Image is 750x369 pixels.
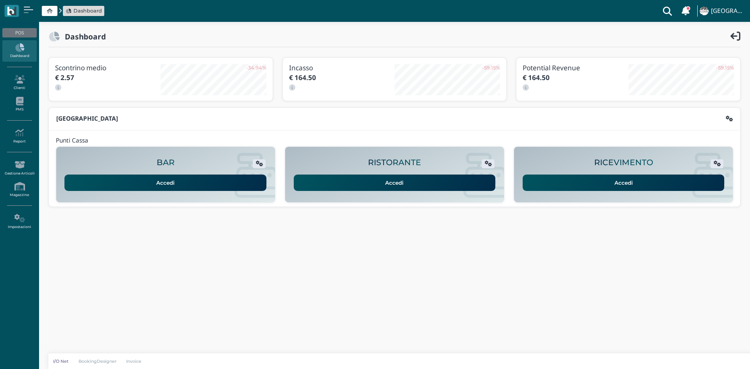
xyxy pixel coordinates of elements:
[56,137,88,144] h4: Punti Cassa
[294,175,496,191] a: Accedi
[73,7,102,14] span: Dashboard
[55,64,161,71] h3: Scontrino medio
[64,175,266,191] a: Accedi
[2,179,36,200] a: Magazzino
[289,64,395,71] h3: Incasso
[594,158,653,167] h2: RICEVIMENTO
[2,211,36,232] a: Impostazioni
[7,7,16,16] img: logo
[523,64,628,71] h3: Potential Revenue
[2,94,36,115] a: PMS
[55,73,74,82] b: € 2.57
[2,125,36,147] a: Report
[2,72,36,93] a: Clienti
[698,2,745,20] a: ... [GEOGRAPHIC_DATA]
[711,8,745,14] h4: [GEOGRAPHIC_DATA]
[2,40,36,62] a: Dashboard
[56,114,118,123] b: [GEOGRAPHIC_DATA]
[60,32,106,41] h2: Dashboard
[2,28,36,37] div: POS
[2,157,36,179] a: Gestione Articoli
[157,158,175,167] h2: BAR
[700,7,708,15] img: ...
[523,73,550,82] b: € 164.50
[289,73,316,82] b: € 164.50
[66,7,102,14] a: Dashboard
[368,158,421,167] h2: RISTORANTE
[523,175,725,191] a: Accedi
